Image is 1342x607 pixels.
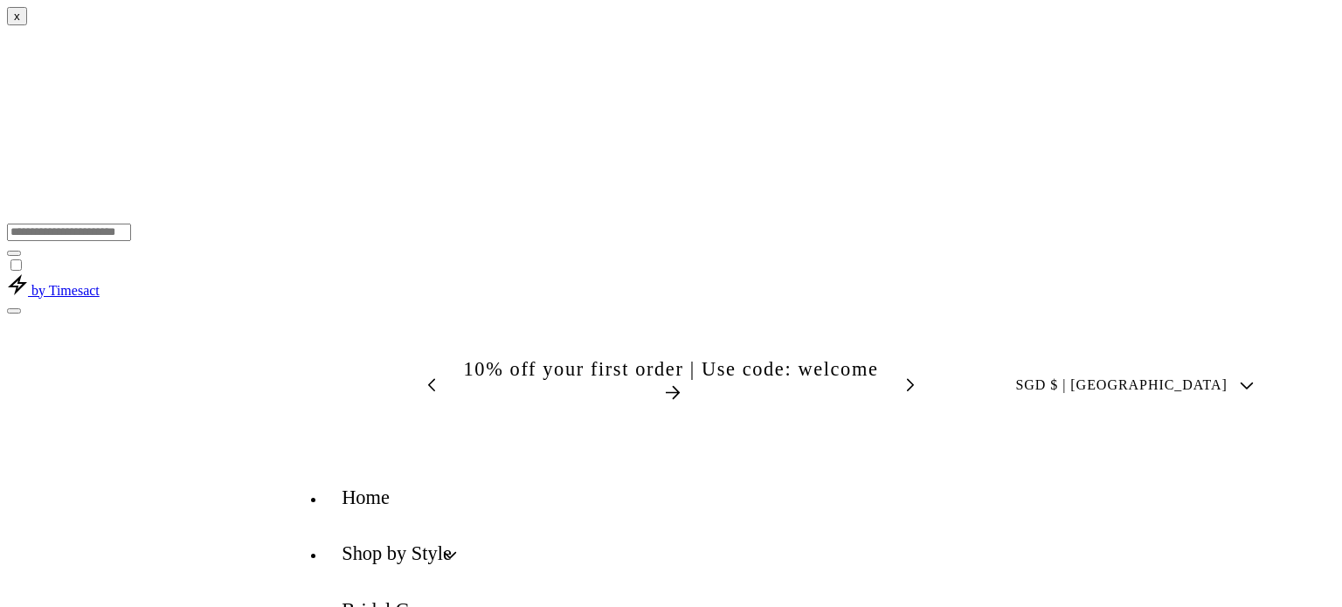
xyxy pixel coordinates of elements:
span: 10% off your first order | Use code: welcome [464,358,879,380]
div: 1 of 3 [451,314,891,456]
div: Announcement [451,314,891,456]
button: Close [7,7,27,25]
span: SGD $ | [GEOGRAPHIC_DATA] [1015,377,1227,393]
span: x [14,10,20,23]
span: Shop by Style [342,542,452,564]
summary: Shop by Style [325,526,468,582]
slideshow-component: Announcement bar [433,314,909,456]
button: SGD $ | [GEOGRAPHIC_DATA] [999,358,1265,411]
button: Previous announcement [412,358,451,411]
a: 10% off your first order | Use code: welcome [451,314,891,456]
a: Home [325,470,406,526]
button: Next announcement [891,358,930,411]
span: by Timesact [31,283,100,298]
span: Home [342,486,390,508]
